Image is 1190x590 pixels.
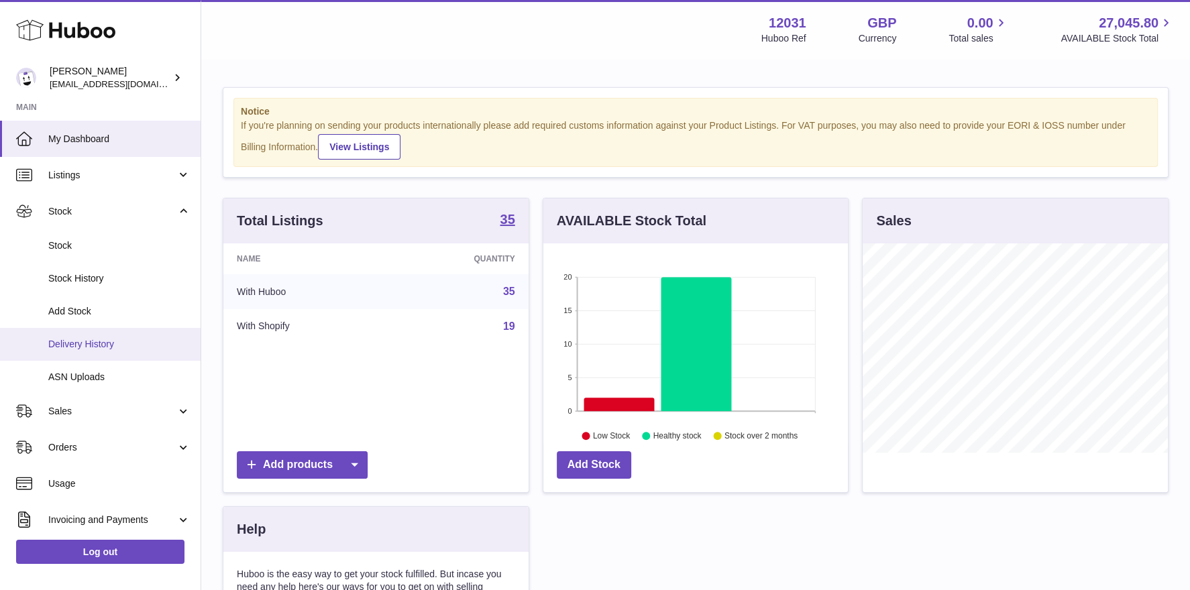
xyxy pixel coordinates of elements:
[48,514,176,526] span: Invoicing and Payments
[16,540,184,564] a: Log out
[567,373,572,381] text: 5
[48,133,191,145] span: My Dashboard
[557,451,631,479] a: Add Stock
[388,243,529,274] th: Quantity
[223,309,388,344] td: With Shopify
[769,14,806,32] strong: 12031
[867,14,896,32] strong: GBP
[48,338,191,351] span: Delivery History
[1061,32,1174,45] span: AVAILABLE Stock Total
[567,407,572,415] text: 0
[241,119,1150,160] div: If you're planning on sending your products internationally please add required customs informati...
[967,14,993,32] span: 0.00
[563,306,572,314] text: 15
[500,213,515,226] strong: 35
[48,405,176,418] span: Sales
[50,65,170,91] div: [PERSON_NAME]
[223,274,388,309] td: With Huboo
[949,14,1008,45] a: 0.00 Total sales
[48,205,176,218] span: Stock
[503,286,515,297] a: 35
[653,431,702,440] text: Healthy stock
[48,441,176,454] span: Orders
[48,477,191,490] span: Usage
[48,169,176,182] span: Listings
[761,32,806,45] div: Huboo Ref
[859,32,897,45] div: Currency
[237,212,323,230] h3: Total Listings
[724,431,798,440] text: Stock over 2 months
[557,212,706,230] h3: AVAILABLE Stock Total
[593,431,631,440] text: Low Stock
[503,320,515,332] a: 19
[16,68,36,88] img: admin@makewellforyou.com
[563,340,572,348] text: 10
[48,272,191,285] span: Stock History
[223,243,388,274] th: Name
[1061,14,1174,45] a: 27,045.80 AVAILABLE Stock Total
[1099,14,1158,32] span: 27,045.80
[48,239,191,252] span: Stock
[241,105,1150,118] strong: Notice
[237,451,368,479] a: Add products
[50,78,197,89] span: [EMAIL_ADDRESS][DOMAIN_NAME]
[48,371,191,383] span: ASN Uploads
[563,273,572,281] text: 20
[48,305,191,318] span: Add Stock
[237,520,266,538] h3: Help
[318,134,400,160] a: View Listings
[876,212,911,230] h3: Sales
[949,32,1008,45] span: Total sales
[500,213,515,229] a: 35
